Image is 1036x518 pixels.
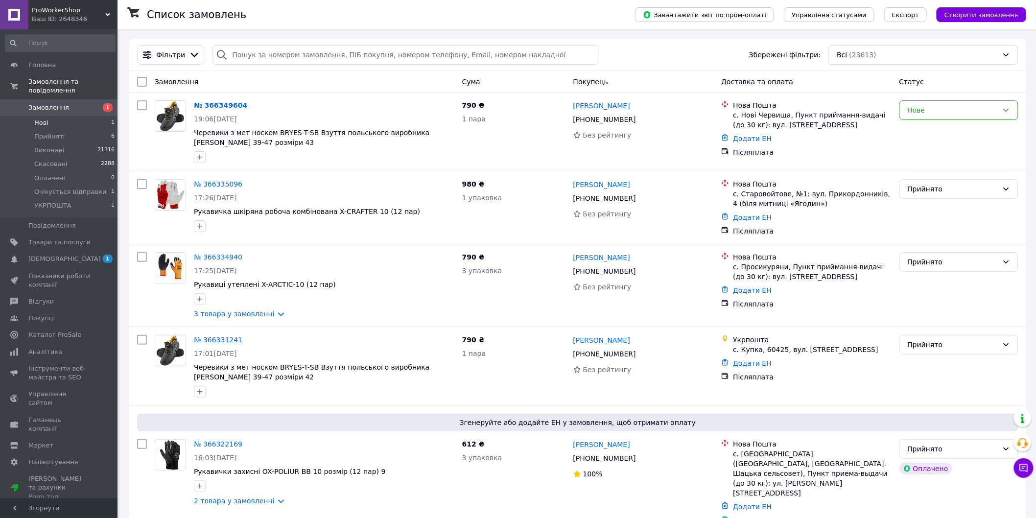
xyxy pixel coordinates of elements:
img: Фото товару [157,335,184,366]
span: Згенеруйте або додайте ЕН у замовлення, щоб отримати оплату [141,418,1014,427]
span: УКРПОШТА [34,201,71,210]
span: [PHONE_NUMBER] [573,116,636,123]
span: 1 [103,103,113,112]
div: Нова Пошта [733,252,891,262]
a: 2 товара у замовленні [194,497,275,505]
div: Укрпошта [733,335,891,345]
span: Інструменти веб-майстра та SEO [28,364,91,382]
span: [PHONE_NUMBER] [573,350,636,358]
button: Експорт [884,7,927,22]
div: Prom топ [28,493,91,501]
span: 1 [111,188,115,196]
div: Нова Пошта [733,179,891,189]
span: 6 [111,132,115,141]
span: 790 ₴ [462,101,485,109]
span: 1 [103,255,113,263]
a: Рукавиці утеплені X-ARCTIC-10 (12 пар) [194,281,336,288]
div: с. Просикуряни, Пункт приймання-видачі (до 30 кг): вул. [STREET_ADDRESS] [733,262,891,282]
span: Покупець [573,78,608,86]
div: Оплачено [899,463,952,474]
img: Фото товару [157,101,184,131]
span: Створити замовлення [944,11,1018,19]
h1: Список замовлень [147,9,246,21]
span: Управління сайтом [28,390,91,407]
span: Покупці [28,314,55,323]
div: Післяплата [733,372,891,382]
span: 21316 [97,146,115,155]
span: 0 [111,174,115,183]
a: Додати ЕН [733,503,772,511]
span: Рукавички захисні OX-POLIUR BB 10 розмір (12 пар) 9 [194,468,386,475]
span: 3 упаковка [462,267,502,275]
span: Cума [462,78,480,86]
span: Без рейтингу [583,131,632,139]
span: Замовлення та повідомлення [28,77,118,95]
button: Створити замовлення [937,7,1026,22]
span: 1 [111,201,115,210]
span: [PHONE_NUMBER] [573,194,636,202]
span: Прийняті [34,132,65,141]
div: Прийнято [908,339,998,350]
a: Рукавичка шкіряна робоча комбінована X-CRAFTER 10 (12 пар) [194,208,420,215]
div: Післяплата [733,226,891,236]
span: 16:03[DATE] [194,454,237,462]
div: Нова Пошта [733,100,891,110]
span: 1 пара [462,115,486,123]
span: 980 ₴ [462,180,485,188]
div: Ваш ID: 2648346 [32,15,118,24]
div: Прийнято [908,444,998,454]
span: Очікується відправки [34,188,106,196]
span: 19:06[DATE] [194,115,237,123]
span: Статус [899,78,924,86]
span: [PHONE_NUMBER] [573,267,636,275]
a: Додати ЕН [733,213,772,221]
a: № 366322169 [194,440,242,448]
a: Створити замовлення [927,10,1026,18]
a: Додати ЕН [733,286,772,294]
span: Товари та послуги [28,238,91,247]
div: с. Купка, 60425, вул. [STREET_ADDRESS] [733,345,891,354]
span: 17:26[DATE] [194,194,237,202]
img: Фото товару [155,253,186,283]
span: 3 упаковка [462,454,502,462]
a: Фото товару [155,252,186,283]
a: [PERSON_NAME] [573,253,630,262]
span: [PERSON_NAME] та рахунки [28,474,91,501]
a: Черевики з мет носком BRYES-T-SB Взуття польського виробника [PERSON_NAME] 39-47 розміри 42 [194,363,429,381]
input: Пошук [5,34,116,52]
span: Без рейтингу [583,210,632,218]
div: Нове [908,105,998,116]
span: ProWorkerShop [32,6,105,15]
a: № 366335096 [194,180,242,188]
button: Завантажити звіт по пром-оплаті [635,7,774,22]
a: [PERSON_NAME] [573,335,630,345]
div: Післяплата [733,147,891,157]
span: Скасовані [34,160,68,168]
span: [PHONE_NUMBER] [573,454,636,462]
span: Без рейтингу [583,366,632,374]
span: Завантажити звіт по пром-оплаті [643,10,766,19]
span: Аналітика [28,348,62,356]
input: Пошук за номером замовлення, ПІБ покупця, номером телефону, Email, номером накладної [212,45,599,65]
a: [PERSON_NAME] [573,440,630,449]
div: Прийнято [908,184,998,194]
span: Відгуки [28,297,54,306]
a: № 366331241 [194,336,242,344]
span: 2288 [101,160,115,168]
a: № 366349604 [194,101,247,109]
span: Замовлення [155,78,198,86]
span: Доставка та оплата [721,78,793,86]
a: Черевики з мет носком BRYES-T-SB Взуття польського виробника [PERSON_NAME] 39-47 розміри 43 [194,129,429,146]
a: Фото товару [155,439,186,471]
button: Чат з покупцем [1014,458,1034,478]
button: Управління статусами [784,7,874,22]
span: Оплачені [34,174,65,183]
div: Нова Пошта [733,439,891,449]
span: 790 ₴ [462,336,485,344]
span: Всі [837,50,847,60]
span: Головна [28,61,56,70]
